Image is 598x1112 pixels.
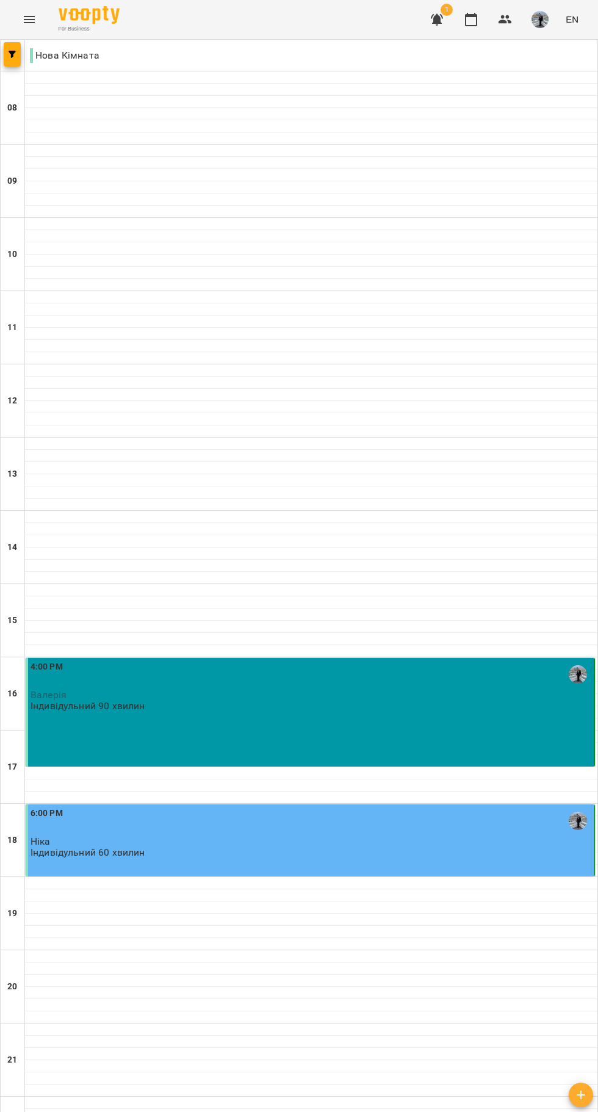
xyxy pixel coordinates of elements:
p: Індивідульний 90 хвилин [31,701,145,711]
span: 1 [441,4,453,16]
span: Ніка [31,836,51,847]
span: EN [566,13,578,26]
button: EN [561,8,583,31]
img: Анастасія Сахно [569,812,587,830]
h6: 10 [7,248,17,261]
button: Add lesson [569,1083,593,1107]
label: 4:00 PM [31,660,63,674]
label: 6:00 PM [31,807,63,820]
span: For Business [59,25,120,33]
img: Voopty Logo [59,6,120,24]
h6: 08 [7,101,17,115]
button: Menu [15,5,44,34]
h6: 11 [7,321,17,334]
p: Нова Кімната [30,48,99,63]
h6: 18 [7,834,17,847]
h6: 21 [7,1053,17,1067]
h6: 16 [7,687,17,701]
h6: 17 [7,760,17,774]
h6: 12 [7,394,17,408]
h6: 13 [7,468,17,481]
img: Анастасія Сахно [569,665,587,684]
h6: 15 [7,614,17,627]
h6: 19 [7,907,17,920]
img: 6c0c5be299279ab29028c72f04539b29.jpg [531,11,549,28]
h6: 09 [7,175,17,188]
p: Індивідульний 60 хвилин [31,847,145,857]
span: Валерія [31,689,67,701]
h6: 20 [7,980,17,994]
h6: 14 [7,541,17,554]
